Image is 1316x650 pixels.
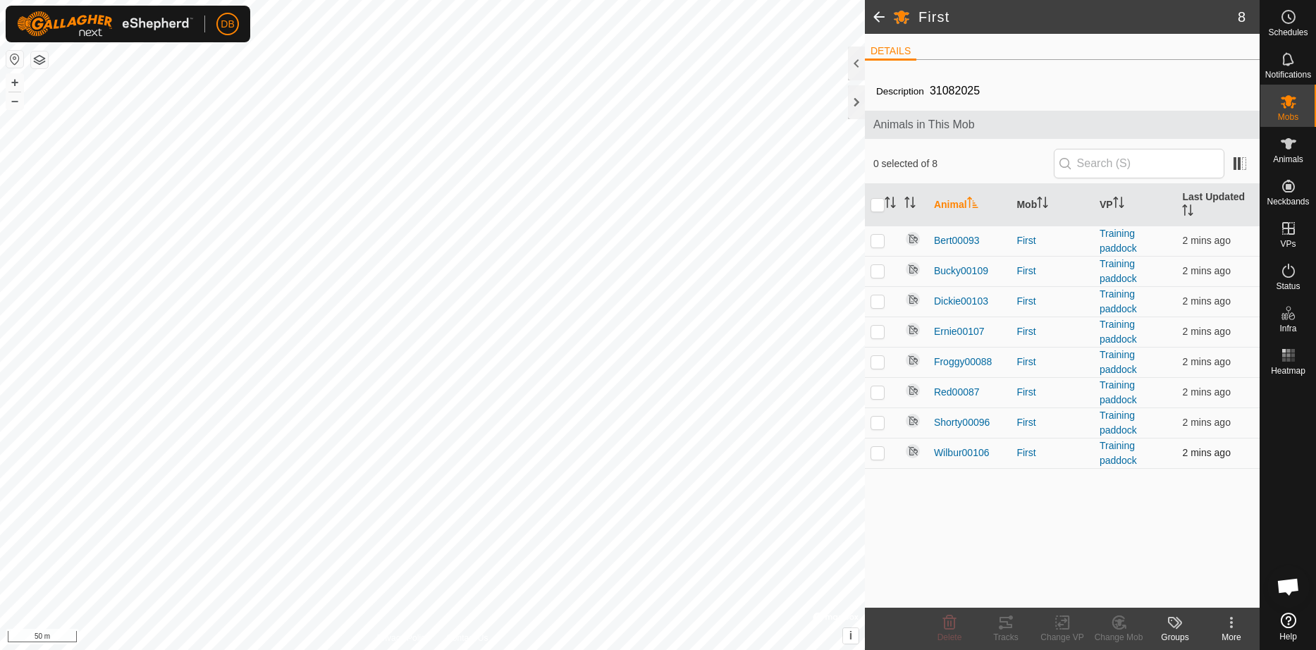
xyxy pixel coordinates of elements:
[1182,356,1230,367] span: 15 Oct 2025, 5:34 pm
[1100,349,1137,375] a: Training paddock
[1182,265,1230,276] span: 15 Oct 2025, 5:34 pm
[221,17,234,32] span: DB
[934,415,990,430] span: Shorty00096
[904,443,921,460] img: returning off
[1016,385,1088,400] div: First
[1100,228,1137,254] a: Training paddock
[1182,417,1230,428] span: 15 Oct 2025, 5:34 pm
[6,92,23,109] button: –
[934,446,990,460] span: Wilbur00106
[1100,288,1137,314] a: Training paddock
[904,261,921,278] img: returning off
[1054,149,1224,178] input: Search (S)
[1182,235,1230,246] span: 15 Oct 2025, 5:34 pm
[885,199,896,210] p-sorticon: Activate to sort
[1278,113,1298,121] span: Mobs
[1100,258,1137,284] a: Training paddock
[904,352,921,369] img: returning off
[1238,6,1246,27] span: 8
[1016,294,1088,309] div: First
[904,412,921,429] img: returning off
[937,632,962,642] span: Delete
[17,11,193,37] img: Gallagher Logo
[1016,415,1088,430] div: First
[934,324,985,339] span: Ernie00107
[918,8,1238,25] h2: First
[849,630,852,642] span: i
[1176,184,1260,226] th: Last Updated
[1280,240,1296,248] span: VPs
[6,74,23,91] button: +
[904,199,916,210] p-sorticon: Activate to sort
[1100,410,1137,436] a: Training paddock
[934,355,992,369] span: Froggy00088
[1147,631,1203,644] div: Groups
[967,199,978,210] p-sorticon: Activate to sort
[1094,184,1177,226] th: VP
[934,233,980,248] span: Bert00093
[1268,28,1308,37] span: Schedules
[1182,295,1230,307] span: 15 Oct 2025, 5:34 pm
[446,632,488,644] a: Contact Us
[1100,319,1137,345] a: Training paddock
[873,157,1054,171] span: 0 selected of 8
[876,86,924,97] label: Description
[904,231,921,247] img: returning off
[1267,565,1310,608] div: Open chat
[978,631,1034,644] div: Tracks
[1011,184,1094,226] th: Mob
[31,51,48,68] button: Map Layers
[934,385,980,400] span: Red00087
[1016,233,1088,248] div: First
[865,44,916,61] li: DETAILS
[1037,199,1048,210] p-sorticon: Activate to sort
[1182,447,1230,458] span: 15 Oct 2025, 5:34 pm
[1016,446,1088,460] div: First
[1265,70,1311,79] span: Notifications
[924,79,985,102] span: 31082025
[1267,197,1309,206] span: Neckbands
[1260,607,1316,646] a: Help
[1182,207,1193,218] p-sorticon: Activate to sort
[934,264,988,278] span: Bucky00109
[6,51,23,68] button: Reset Map
[873,116,1251,133] span: Animals in This Mob
[1203,631,1260,644] div: More
[1113,199,1124,210] p-sorticon: Activate to sort
[1271,367,1305,375] span: Heatmap
[1016,355,1088,369] div: First
[1279,632,1297,641] span: Help
[904,382,921,399] img: returning off
[1100,440,1137,466] a: Training paddock
[1100,379,1137,405] a: Training paddock
[904,291,921,308] img: returning off
[904,321,921,338] img: returning off
[843,628,859,644] button: i
[1090,631,1147,644] div: Change Mob
[1279,324,1296,333] span: Infra
[1016,264,1088,278] div: First
[376,632,429,644] a: Privacy Policy
[1182,326,1230,337] span: 15 Oct 2025, 5:34 pm
[1016,324,1088,339] div: First
[1182,386,1230,398] span: 15 Oct 2025, 5:34 pm
[1276,282,1300,290] span: Status
[928,184,1011,226] th: Animal
[1034,631,1090,644] div: Change VP
[1273,155,1303,164] span: Animals
[934,294,988,309] span: Dickie00103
